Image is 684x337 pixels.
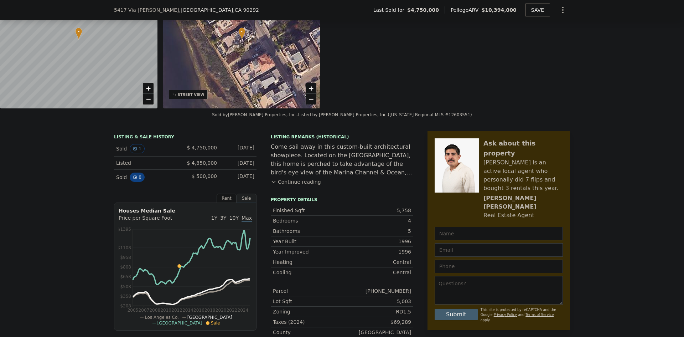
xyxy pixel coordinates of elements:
[139,308,150,313] tspan: 2007
[273,269,342,276] div: Cooling
[407,6,439,14] span: $4,750,000
[229,215,239,221] span: 10Y
[130,144,145,153] button: View historical data
[130,173,145,182] button: View historical data
[273,287,342,295] div: Parcel
[211,215,217,221] span: 1Y
[233,7,259,13] span: , CA 90292
[114,134,256,141] div: LISTING & SALE HISTORY
[238,29,245,35] span: •
[128,308,139,313] tspan: 2005
[342,217,411,224] div: 4
[120,274,131,279] tspan: $658
[342,259,411,266] div: Central
[273,238,342,245] div: Year Built
[120,265,131,270] tspan: $808
[187,315,232,320] span: [GEOGRAPHIC_DATA]
[342,287,411,295] div: [PHONE_NUMBER]
[273,248,342,255] div: Year Improved
[211,321,220,326] span: Sale
[271,178,321,185] button: Continue reading
[451,6,482,14] span: Pellego ARV
[212,112,298,117] div: Sold by [PERSON_NAME] Properties, Inc. .
[309,84,313,93] span: +
[182,308,193,313] tspan: 2014
[116,144,180,153] div: Sold
[171,308,182,313] tspan: 2012
[120,294,131,299] tspan: $358
[157,321,202,326] span: [GEOGRAPHIC_DATA]
[179,6,259,14] span: , [GEOGRAPHIC_DATA]
[273,259,342,266] div: Heating
[75,27,82,40] div: •
[483,138,563,158] div: Ask about this property
[273,329,342,336] div: County
[435,227,563,240] input: Name
[116,159,180,167] div: Listed
[483,158,563,193] div: [PERSON_NAME] is an active local agent who personally did 7 flips and bought 3 rentals this year.
[146,95,150,103] span: −
[342,228,411,235] div: 5
[494,313,517,317] a: Privacy Policy
[120,255,131,260] tspan: $958
[481,7,516,13] span: $10,394,000
[342,269,411,276] div: Central
[120,284,131,289] tspan: $508
[238,308,249,313] tspan: 2024
[160,308,171,313] tspan: 2010
[143,94,154,104] a: Zoom out
[237,194,256,203] div: Sale
[149,308,160,313] tspan: 2008
[342,318,411,326] div: $69,289
[273,228,342,235] div: Bathrooms
[223,159,254,167] div: [DATE]
[271,143,413,177] div: Come sail away in this custom-built architectural showpiece. Located on the [GEOGRAPHIC_DATA], th...
[273,217,342,224] div: Bedrooms
[309,95,313,103] span: −
[525,313,554,317] a: Terms of Service
[116,173,180,182] div: Sold
[192,173,217,179] span: $ 500,000
[187,145,217,150] span: $ 4,750,000
[119,214,185,226] div: Price per Square Foot
[373,6,408,14] span: Last Sold for
[435,260,563,273] input: Phone
[119,207,252,214] div: Houses Median Sale
[223,173,254,182] div: [DATE]
[145,315,179,320] span: Los Angeles Co.
[216,308,227,313] tspan: 2020
[435,309,478,320] button: Submit
[306,83,316,94] a: Zoom in
[306,94,316,104] a: Zoom out
[271,197,413,203] div: Property details
[342,248,411,255] div: 1996
[342,238,411,245] div: 1996
[342,329,411,336] div: [GEOGRAPHIC_DATA]
[273,308,342,315] div: Zoning
[187,160,217,166] span: $ 4,850,000
[75,29,82,35] span: •
[120,303,131,308] tspan: $208
[342,298,411,305] div: 5,003
[271,134,413,140] div: Listing Remarks (Historical)
[483,194,563,211] div: [PERSON_NAME] [PERSON_NAME]
[273,318,342,326] div: Taxes (2024)
[146,84,150,93] span: +
[273,298,342,305] div: Lot Sqft
[525,4,550,16] button: SAVE
[178,92,204,97] div: STREET VIEW
[483,211,534,220] div: Real Estate Agent
[114,6,179,14] span: 5417 Via [PERSON_NAME]
[193,308,204,313] tspan: 2016
[435,243,563,257] input: Email
[242,215,252,222] span: Max
[227,308,238,313] tspan: 2022
[556,3,570,17] button: Show Options
[118,227,131,232] tspan: $1395
[223,144,254,153] div: [DATE]
[342,207,411,214] div: 5,758
[481,307,563,323] div: This site is protected by reCAPTCHA and the Google and apply.
[273,207,342,214] div: Finished Sqft
[298,112,472,117] div: Listed by [PERSON_NAME] Properties, Inc. ([US_STATE] Regional MLS #12603551)
[118,245,131,250] tspan: $1108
